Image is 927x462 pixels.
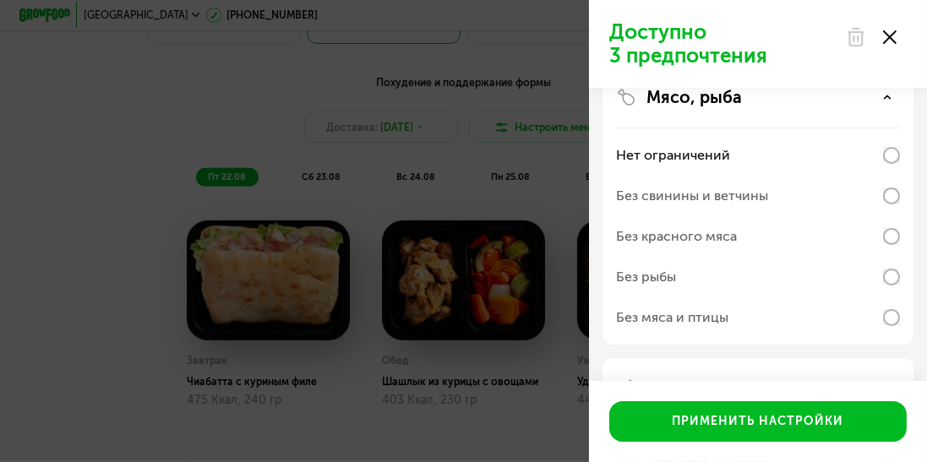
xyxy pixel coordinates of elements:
[609,20,836,68] p: Доступно 3 предпочтения
[616,267,676,287] div: Без рыбы
[646,87,742,107] p: Мясо, рыба
[646,378,810,399] p: Овощи, лук, чеснок
[616,145,730,166] div: Нет ограничений
[616,307,728,328] div: Без мяса и птицы
[616,226,737,247] div: Без красного мяса
[673,413,844,430] div: Применить настройки
[609,401,907,442] button: Применить настройки
[616,186,768,206] div: Без свинины и ветчины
